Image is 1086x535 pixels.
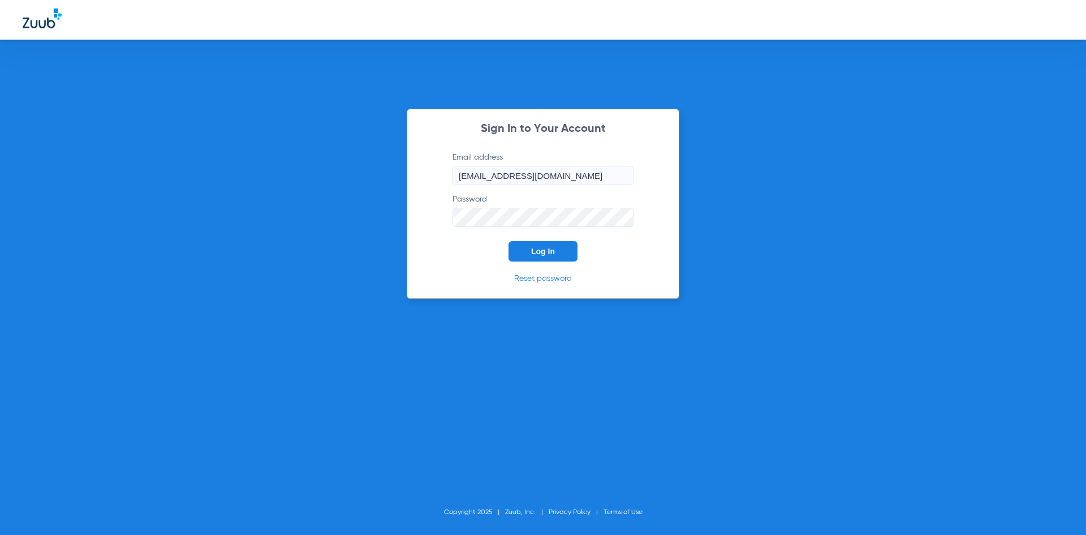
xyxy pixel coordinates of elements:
[604,509,643,516] a: Terms of Use
[436,123,650,135] h2: Sign In to Your Account
[453,166,633,185] input: Email address
[508,241,578,262] button: Log In
[453,208,633,227] input: Password
[505,507,549,518] li: Zuub, Inc.
[514,275,572,283] a: Reset password
[453,194,633,227] label: Password
[23,8,62,28] img: Zuub Logo
[1029,481,1086,535] iframe: Chat Widget
[531,247,555,256] span: Log In
[453,152,633,185] label: Email address
[444,507,505,518] li: Copyright 2025
[549,509,591,516] a: Privacy Policy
